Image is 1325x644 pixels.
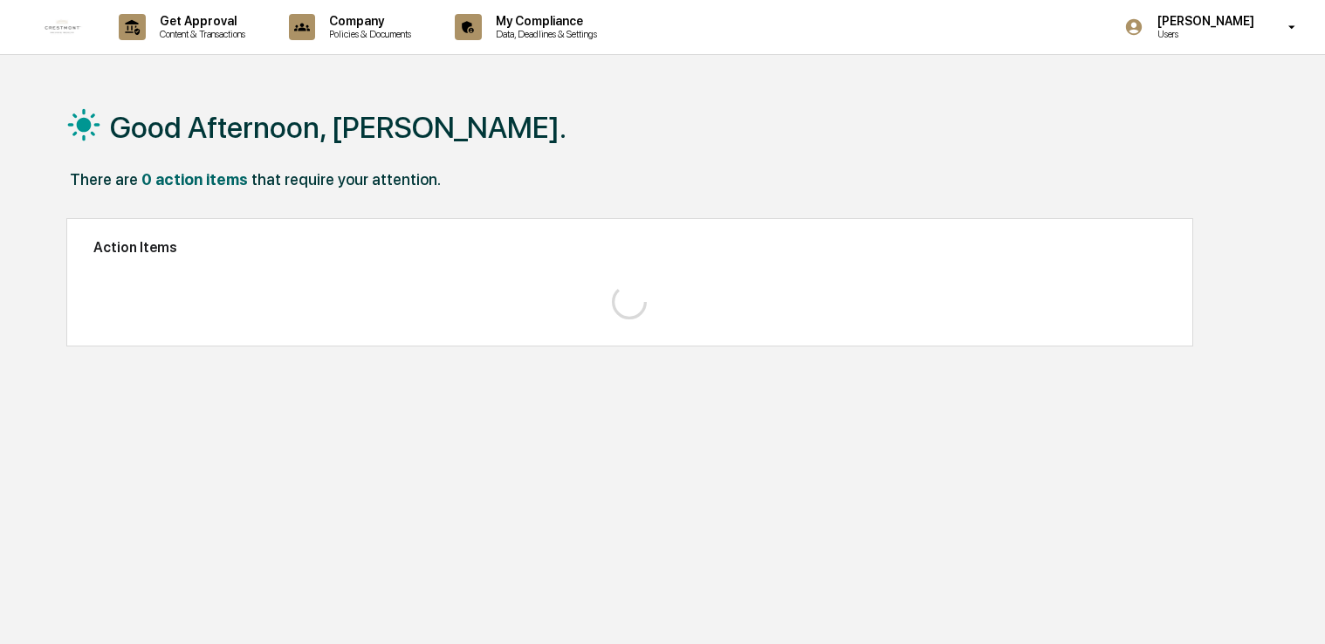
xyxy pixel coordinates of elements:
img: logo [42,6,84,48]
p: Company [315,14,420,28]
div: 0 action items [141,170,248,188]
p: [PERSON_NAME] [1143,14,1263,28]
p: Data, Deadlines & Settings [482,28,606,40]
p: Users [1143,28,1263,40]
div: that require your attention. [251,170,441,188]
p: Policies & Documents [315,28,420,40]
p: My Compliance [482,14,606,28]
h2: Action Items [93,239,1167,256]
p: Get Approval [146,14,254,28]
p: Content & Transactions [146,28,254,40]
div: There are [70,170,138,188]
h1: Good Afternoon, [PERSON_NAME]. [110,110,566,145]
